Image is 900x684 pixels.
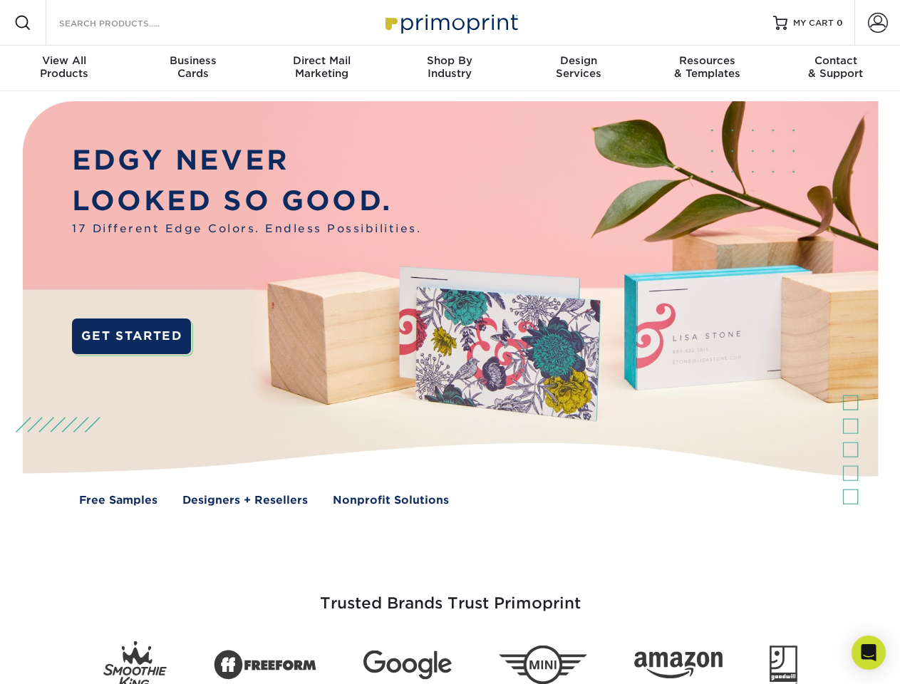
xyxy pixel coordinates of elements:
div: Services [514,54,643,80]
a: Nonprofit Solutions [333,492,449,509]
span: Design [514,54,643,67]
a: Contact& Support [772,46,900,91]
p: EDGY NEVER [72,140,421,181]
a: Designers + Resellers [182,492,308,509]
img: Goodwill [770,646,797,684]
a: DesignServices [514,46,643,91]
span: 17 Different Edge Colors. Endless Possibilities. [72,221,421,237]
input: SEARCH PRODUCTS..... [58,14,197,31]
span: Shop By [386,54,514,67]
span: Contact [772,54,900,67]
span: MY CART [793,17,834,29]
div: Industry [386,54,514,80]
div: & Support [772,54,900,80]
a: Free Samples [79,492,157,509]
a: Resources& Templates [643,46,771,91]
span: Resources [643,54,771,67]
a: GET STARTED [72,318,191,354]
span: Business [128,54,257,67]
div: Open Intercom Messenger [852,636,886,670]
span: Direct Mail [257,54,386,67]
p: LOOKED SO GOOD. [72,181,421,222]
a: Shop ByIndustry [386,46,514,91]
h3: Trusted Brands Trust Primoprint [33,560,867,630]
div: Marketing [257,54,386,80]
img: Amazon [634,652,723,679]
a: BusinessCards [128,46,257,91]
iframe: Google Customer Reviews [4,641,121,679]
div: & Templates [643,54,771,80]
img: Primoprint [379,7,522,38]
a: Direct MailMarketing [257,46,386,91]
img: Google [363,651,452,680]
div: Cards [128,54,257,80]
span: 0 [837,18,843,28]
